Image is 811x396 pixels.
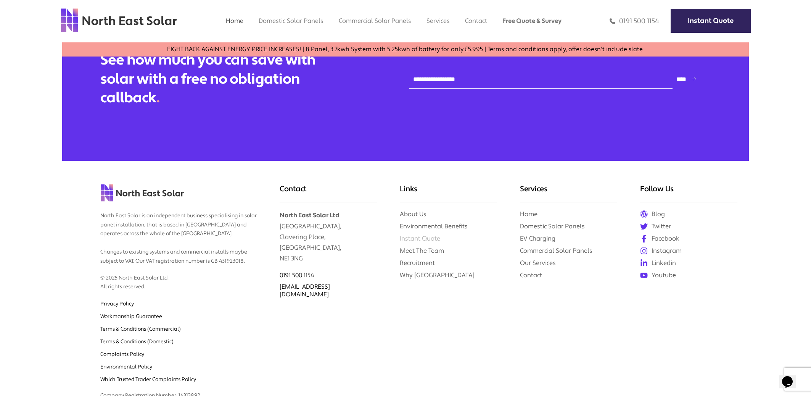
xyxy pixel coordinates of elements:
[100,338,174,345] a: Terms & Conditions (Domestic)
[60,8,177,33] img: north east solar logo
[640,259,737,267] a: Linkedin
[520,184,617,202] h3: Services
[671,9,751,33] a: Instant Quote
[640,235,648,242] img: facebook icon
[520,222,585,230] a: Domestic Solar Panels
[100,364,152,370] a: Environmental Policy
[640,210,737,218] a: Blog
[100,313,162,320] a: Workmanship Guarantee
[226,17,243,25] a: Home
[280,184,377,202] h3: Contact
[640,259,648,267] img: linkedin icon
[465,17,487,25] a: Contact
[400,234,440,242] a: Instant Quote
[520,247,592,255] a: Commercial Solar Panels
[640,222,737,231] a: Twitter
[520,259,556,267] a: Our Services
[520,234,555,242] a: EV Charging
[100,376,196,383] a: Which Trusted Trader Complaints Policy
[400,210,426,218] a: About Us
[100,351,144,358] a: Complaints Policy
[100,301,134,307] a: Privacy Policy
[400,247,444,255] a: Meet The Team
[280,272,314,279] a: 0191 500 1154
[280,202,377,263] p: [GEOGRAPHIC_DATA], Clavering Place, [GEOGRAPHIC_DATA], NE1 3NG
[400,259,435,267] a: Recruitment
[100,266,257,292] p: © 2025 North East Solar Ltd. All rights reserved.
[640,234,737,243] a: Facebook
[156,89,159,107] span: .
[409,70,711,89] form: Contact form
[640,271,737,280] a: Youtube
[426,17,450,25] a: Services
[779,365,803,388] iframe: chat widget
[520,271,542,279] a: Contact
[100,326,181,333] a: Terms & Conditions (Commercial)
[100,204,257,266] p: North East Solar is an independent business specialising in solar panel installation, that is bas...
[640,184,737,202] h3: Follow Us
[400,184,497,202] h3: Links
[610,17,615,26] img: phone icon
[640,272,648,279] img: youtube icon
[610,17,659,26] a: 0191 500 1154
[520,210,537,218] a: Home
[502,17,562,25] a: Free Quote & Survey
[280,283,330,298] a: [EMAIL_ADDRESS][DOMAIN_NAME]
[100,51,329,107] h2: See how much you can save with solar with a free no obligation callback
[400,271,475,279] a: Why [GEOGRAPHIC_DATA]
[259,17,323,25] a: Domestic Solar Panels
[339,17,411,25] a: Commercial Solar Panels
[100,184,184,202] img: north east solar logo
[640,210,648,218] img: Wordpress icon
[400,222,468,230] a: Environmental Benefits
[640,247,737,255] a: Instagram
[280,211,339,219] b: North East Solar Ltd
[640,247,648,255] img: instagram icon
[640,223,648,230] img: twitter icon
